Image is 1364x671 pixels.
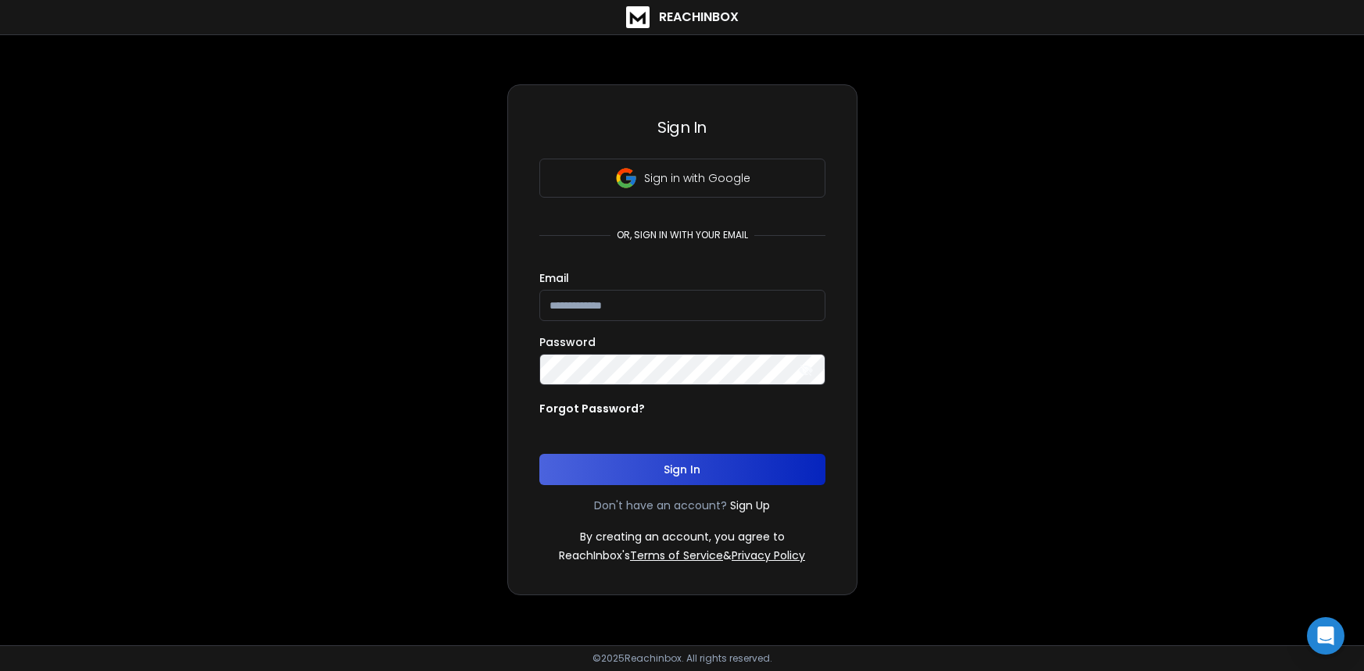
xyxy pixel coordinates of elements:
[610,229,754,241] p: or, sign in with your email
[580,529,785,544] p: By creating an account, you agree to
[539,159,825,198] button: Sign in with Google
[559,548,805,563] p: ReachInbox's &
[732,548,805,563] a: Privacy Policy
[594,498,727,513] p: Don't have an account?
[539,116,825,138] h3: Sign In
[539,401,645,416] p: Forgot Password?
[626,6,650,28] img: logo
[644,170,750,186] p: Sign in with Google
[539,454,825,485] button: Sign In
[539,273,569,284] label: Email
[539,337,596,348] label: Password
[1307,617,1344,655] div: Open Intercom Messenger
[630,548,723,563] a: Terms of Service
[592,652,772,665] p: © 2025 Reachinbox. All rights reserved.
[730,498,770,513] a: Sign Up
[626,6,739,28] a: ReachInbox
[659,8,739,27] h1: ReachInbox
